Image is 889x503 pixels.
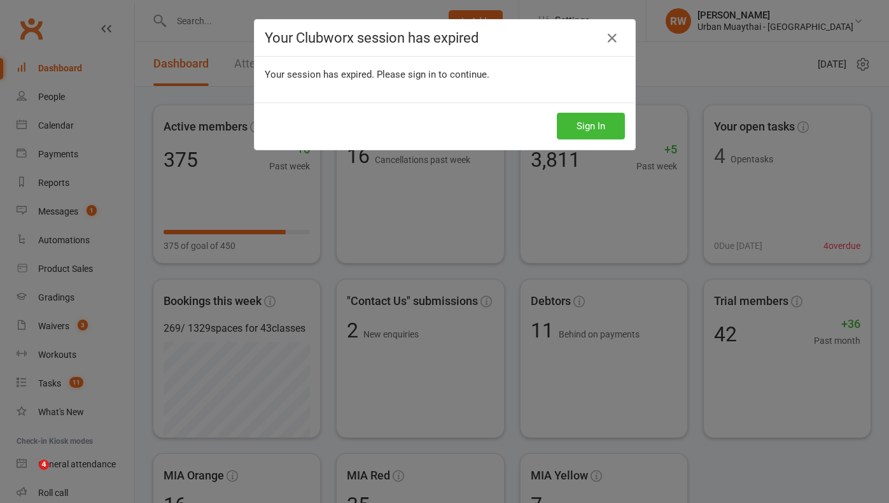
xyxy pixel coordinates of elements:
button: Sign In [557,113,625,139]
span: Your session has expired. Please sign in to continue. [265,69,489,80]
iframe: Intercom live chat [13,460,43,490]
a: Close [602,28,622,48]
span: 4 [39,460,49,470]
h4: Your Clubworx session has expired [265,30,625,46]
